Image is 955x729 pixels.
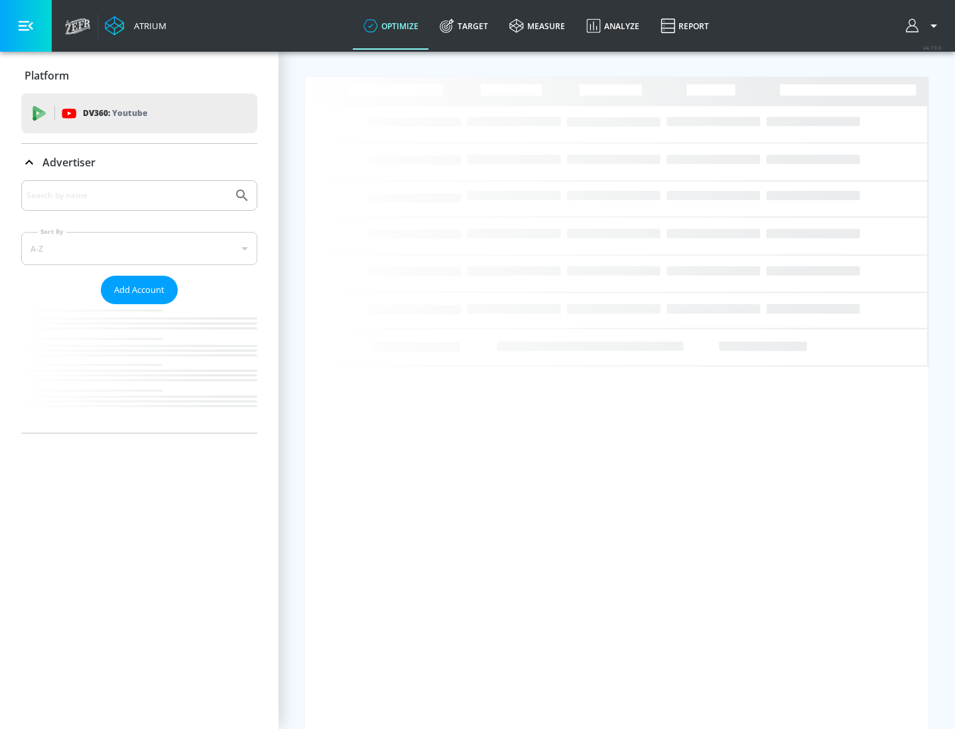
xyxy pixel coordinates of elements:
div: A-Z [21,232,257,265]
div: DV360: Youtube [21,93,257,133]
div: Advertiser [21,180,257,433]
p: Youtube [112,106,147,120]
nav: list of Advertiser [21,304,257,433]
a: Report [650,2,720,50]
div: Atrium [129,20,166,32]
div: Platform [21,57,257,94]
span: v 4.19.0 [923,44,942,51]
label: Sort By [38,227,66,236]
p: Advertiser [42,155,95,170]
a: Target [429,2,499,50]
a: measure [499,2,576,50]
p: DV360: [83,106,147,121]
div: Advertiser [21,144,257,181]
button: Add Account [101,276,178,304]
a: Analyze [576,2,650,50]
p: Platform [25,68,69,83]
input: Search by name [27,187,227,204]
a: optimize [353,2,429,50]
a: Atrium [105,16,166,36]
span: Add Account [114,282,164,298]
